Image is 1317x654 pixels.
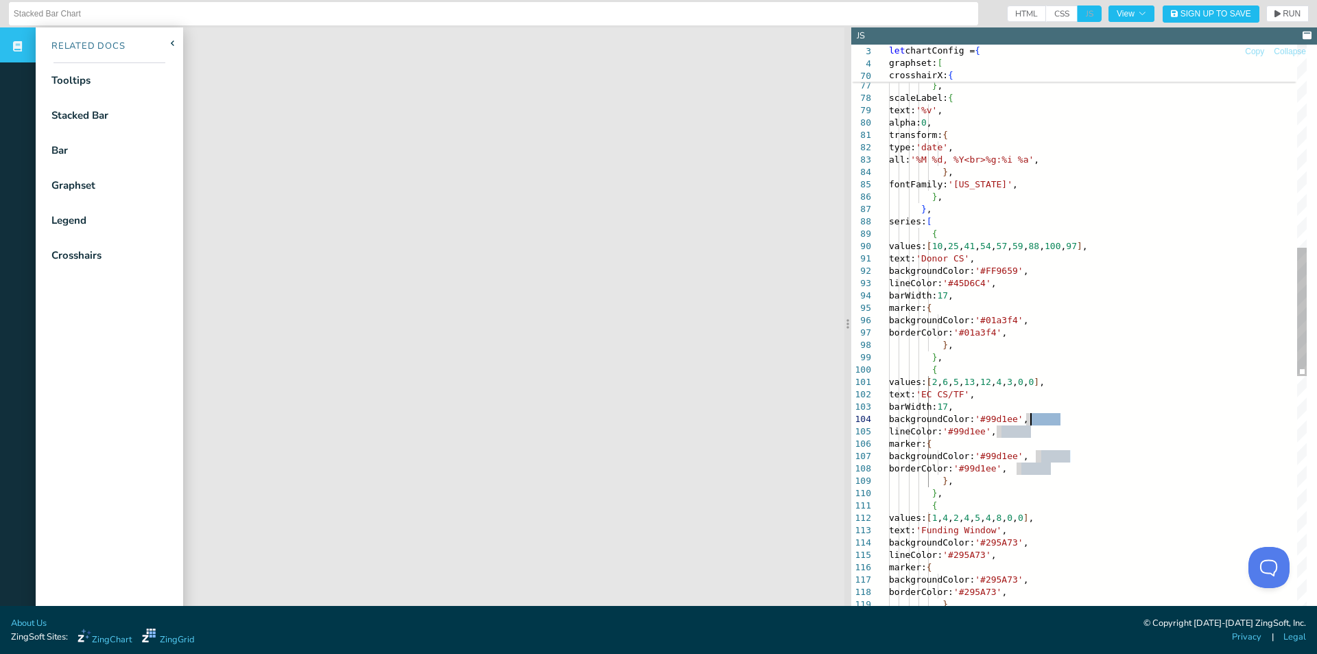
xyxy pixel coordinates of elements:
[932,352,938,362] span: }
[975,574,1023,585] span: '#295A73'
[991,550,997,560] span: ,
[905,45,975,56] span: chartConfig =
[937,191,942,202] span: ,
[142,629,194,646] a: ZingGrid
[889,315,975,325] span: backgroundColor:
[986,513,991,523] span: 4
[851,80,871,92] div: 77
[889,241,927,251] span: values:
[948,401,953,412] span: ,
[1274,47,1306,56] span: Collapse
[851,339,871,351] div: 98
[851,154,871,166] div: 83
[937,377,942,387] span: ,
[932,80,938,91] span: }
[1039,377,1045,387] span: ,
[889,426,942,436] span: lineColor:
[916,525,1001,535] span: 'Funding Window'
[927,439,932,449] span: {
[889,414,975,424] span: backgroundColor:
[1248,547,1290,588] iframe: Toggle Customer Support
[51,248,102,264] div: Crosshairs
[937,105,942,115] span: ,
[889,93,948,103] span: scaleLabel:
[910,154,1034,165] span: '%M %d, %Y<br>%g:%i %a'
[932,364,938,375] span: {
[948,142,953,152] span: ,
[975,45,980,56] span: {
[851,425,871,438] div: 105
[948,340,953,350] span: ,
[1001,587,1007,597] span: ,
[889,290,937,301] span: barWidth:
[851,253,871,265] div: 91
[1061,241,1067,251] span: ,
[964,241,975,251] span: 41
[969,513,975,523] span: ,
[953,327,1001,338] span: '#01a3f4'
[937,58,942,68] span: [
[889,142,916,152] span: type:
[916,253,969,264] span: 'Donor CS'
[889,105,916,115] span: text:
[889,562,927,572] span: marker:
[1034,377,1039,387] span: ]
[851,265,871,277] div: 92
[959,241,964,251] span: ,
[953,513,959,523] span: 2
[851,500,871,512] div: 111
[1039,241,1045,251] span: ,
[1066,241,1077,251] span: 97
[942,550,990,560] span: '#295A73'
[942,599,948,609] span: }
[1023,266,1029,276] span: ,
[948,70,953,80] span: {
[948,241,959,251] span: 25
[975,537,1023,548] span: '#295A73'
[975,414,1023,424] span: '#99d1ee'
[889,117,921,128] span: alpha:
[942,278,990,288] span: '#45D6C4'
[1244,45,1265,58] button: Copy
[942,513,948,523] span: 4
[932,229,938,239] span: {
[889,303,927,313] span: marker:
[948,93,953,103] span: {
[851,413,871,425] div: 104
[1018,377,1023,387] span: 0
[991,278,997,288] span: ,
[942,377,948,387] span: 6
[851,191,871,203] div: 86
[1007,5,1102,22] div: checkbox-group
[51,73,91,89] div: Tooltips
[975,451,1023,461] span: '#99d1ee'
[1012,513,1018,523] span: ,
[851,438,871,450] div: 106
[889,463,953,474] span: borderColor:
[889,439,927,449] span: marker:
[889,130,942,140] span: transform:
[851,141,871,154] div: 82
[851,290,871,302] div: 94
[1023,574,1029,585] span: ,
[851,327,871,339] div: 97
[948,476,953,486] span: ,
[1272,631,1274,644] span: |
[1007,5,1046,22] span: HTML
[1034,154,1039,165] span: ,
[851,92,871,104] div: 78
[851,376,871,388] div: 101
[964,377,975,387] span: 13
[851,487,871,500] div: 110
[851,598,871,611] div: 119
[948,179,1012,189] span: '[US_STATE]'
[889,45,905,56] span: let
[991,426,997,436] span: ,
[1001,513,1007,523] span: ,
[1045,241,1060,251] span: 100
[927,303,932,313] span: {
[948,513,953,523] span: ,
[1245,47,1264,56] span: Copy
[851,58,871,70] span: 4
[851,277,871,290] div: 93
